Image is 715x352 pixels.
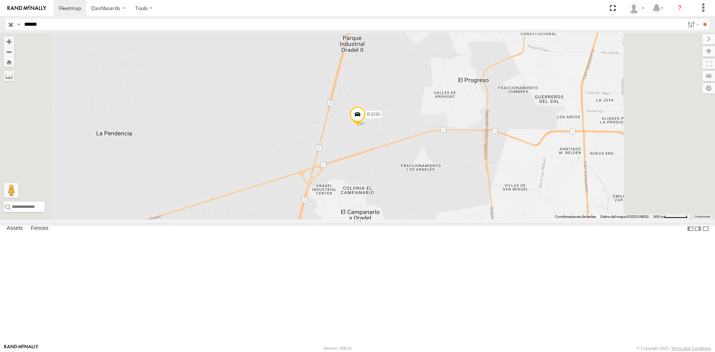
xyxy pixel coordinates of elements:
div: Version: 308.01 [324,346,352,351]
div: © Copyright 2025 - [637,346,711,351]
button: Zoom out [4,47,14,57]
button: Zoom in [4,37,14,47]
button: Zoom Home [4,57,14,67]
span: 500 m [653,215,664,219]
label: Fences [27,223,52,234]
a: Condiciones (se abre en una nueva pestaña) [695,215,710,218]
label: Measure [4,71,14,81]
label: Map Settings [702,83,715,93]
a: Terms and Conditions [671,346,711,351]
label: Assets [3,223,26,234]
label: Search Filter Options [684,19,700,30]
label: Dock Summary Table to the Right [694,223,702,234]
button: Combinaciones de teclas [555,214,596,219]
a: Visit our Website [4,345,38,352]
span: RJ030 [367,111,380,117]
button: Escala del mapa: 500 m por 59 píxeles [651,214,690,219]
i: ? [674,2,686,14]
label: Hide Summary Table [702,223,709,234]
span: Datos del mapa ©2025 INEGI [600,215,649,219]
button: Arrastra el hombrecito naranja al mapa para abrir Street View [4,183,19,198]
label: Search Query [16,19,22,30]
label: Dock Summary Table to the Left [687,223,694,234]
img: rand-logo.svg [7,6,46,11]
div: Sebastian Velez [626,3,647,14]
